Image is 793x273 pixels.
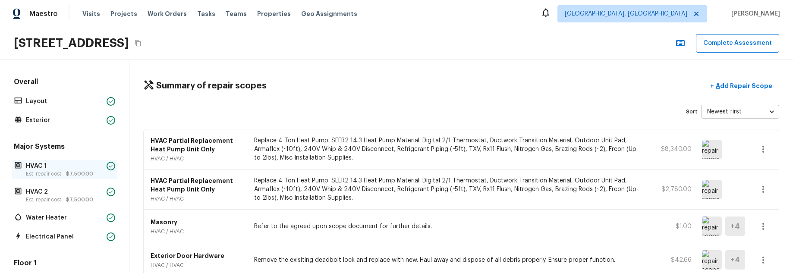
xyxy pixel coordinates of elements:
p: $2,780.00 [653,185,692,194]
button: Copy Address [132,38,144,49]
img: repair scope asset [702,250,722,270]
span: Work Orders [148,9,187,18]
p: Masonry [151,218,244,226]
p: HVAC Partial Replacement Heat Pump Unit Only [151,136,244,154]
p: Sort [686,108,698,115]
h5: Floor 1 [12,258,117,270]
p: Est. repair cost - [26,170,103,177]
img: repair scope asset [702,140,722,159]
p: HVAC / HVAC [151,195,244,202]
span: [PERSON_NAME] [728,9,780,18]
span: [GEOGRAPHIC_DATA], [GEOGRAPHIC_DATA] [565,9,687,18]
img: repair scope asset [702,180,722,199]
span: Geo Assignments [301,9,357,18]
p: HVAC 2 [26,188,103,196]
div: Newest first [701,100,779,123]
h5: + 4 [730,222,740,231]
h2: [STREET_ADDRESS] [14,35,129,51]
button: Complete Assessment [696,34,779,53]
p: Replace 4 Ton Heat Pump. SEER2 14.3 Heat Pump Material: Digital 2/1 Thermostat, Ductwork Transiti... [254,136,642,162]
h4: Summary of repair scopes [156,80,267,91]
p: $8,340.00 [653,145,692,154]
button: +Add Repair Scope [703,77,779,95]
p: Layout [26,97,103,106]
span: Projects [110,9,137,18]
p: Est. repair cost - [26,196,103,203]
span: Maestro [29,9,58,18]
p: HVAC 1 [26,162,103,170]
span: Teams [226,9,247,18]
span: Tasks [197,11,215,17]
h5: + 4 [730,255,740,265]
p: HVAC / HVAC [151,262,244,269]
p: Exterior Door Hardware [151,251,244,260]
img: repair scope asset [702,217,722,236]
span: Visits [82,9,100,18]
p: HVAC Partial Replacement Heat Pump Unit Only [151,176,244,194]
p: Add Repair Scope [714,82,772,90]
p: Exterior [26,116,103,125]
p: Refer to the agreed upon scope document for further details. [254,222,642,231]
p: Remove the exisiting deadbolt lock and replace with new. Haul away and dispose of all debris prop... [254,256,642,264]
h5: Overall [12,77,117,88]
p: Electrical Panel [26,232,103,241]
p: Water Heater [26,213,103,222]
p: $42.66 [653,256,692,264]
h5: Major Systems [12,142,117,153]
span: $7,500.00 [66,171,93,176]
p: $1.00 [653,222,692,231]
p: HVAC / HVAC [151,228,244,235]
p: HVAC / HVAC [151,155,244,162]
span: Properties [257,9,291,18]
span: $7,500.00 [66,197,93,202]
p: Replace 4 Ton Heat Pump. SEER2 14.3 Heat Pump Material: Digital 2/1 Thermostat, Ductwork Transiti... [254,176,642,202]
